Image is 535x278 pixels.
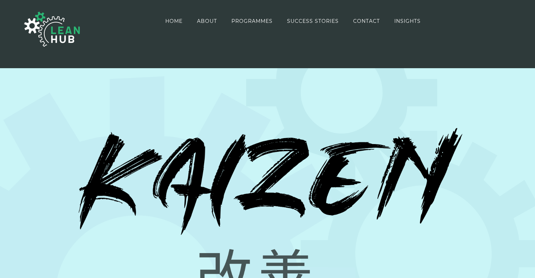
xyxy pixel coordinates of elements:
[287,19,339,24] span: SUCCESS STORIES
[197,19,217,24] span: ABOUT
[17,4,87,54] img: The Lean Hub | Optimising productivity with Lean Logo
[231,1,273,41] a: PROGRAMMES
[353,19,380,24] span: CONTACT
[165,1,183,41] a: HOME
[394,19,421,24] span: INSIGHTS
[165,19,183,24] span: HOME
[394,1,421,41] a: INSIGHTS
[231,19,273,24] span: PROGRAMMES
[353,1,380,41] a: CONTACT
[197,1,217,41] a: ABOUT
[287,1,339,41] a: SUCCESS STORIES
[165,1,421,41] nav: Main Menu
